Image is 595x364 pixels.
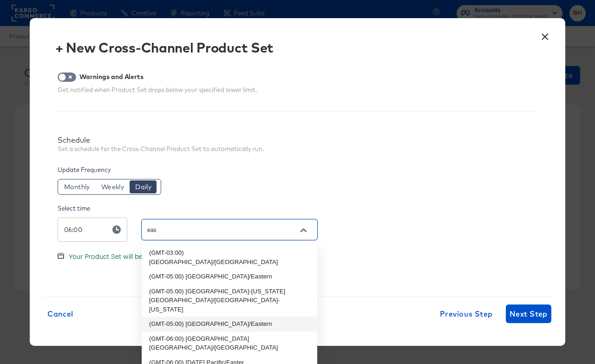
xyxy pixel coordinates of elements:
button: Monthly [59,180,95,193]
li: (GMT-05:00) [GEOGRAPHIC_DATA]-[US_STATE] [GEOGRAPHIC_DATA]/[GEOGRAPHIC_DATA]-[US_STATE] [142,284,317,317]
div: Get notified when Product Set drops below your specified lower limit. [58,86,257,94]
span: Monthly [64,182,90,192]
button: Weekly [96,180,129,193]
button: Cancel [44,304,77,323]
button: × [537,26,554,43]
div: Select time [58,204,318,213]
span: Next Step [510,307,548,320]
div: Set a schedule for the Cross-Channel Product Set to automatically run. [58,145,264,153]
button: Close [296,223,310,237]
span: Daily [135,182,151,192]
li: (GMT-03:00) [GEOGRAPHIC_DATA]/[GEOGRAPHIC_DATA] [142,245,317,269]
span: Weekly [101,182,124,192]
div: Schedule [58,135,264,145]
button: Daily [130,180,157,193]
button: Next Step [506,304,551,323]
li: (GMT-05:00) [GEOGRAPHIC_DATA]/Eastern [142,317,317,331]
button: Previous Step [436,304,497,323]
div: Warnings and Alerts [79,73,144,80]
div: Update Frequency [58,165,537,242]
li: (GMT-05:00) [GEOGRAPHIC_DATA]/Eastern [142,269,317,284]
span: Your Product Set will be updated at 06:00, every day (UTC). [69,251,248,261]
li: (GMT-06:00) [GEOGRAPHIC_DATA] [GEOGRAPHIC_DATA]/[GEOGRAPHIC_DATA] [142,331,317,355]
span: Cancel [47,307,73,320]
span: Previous Step [440,307,493,320]
div: + New Cross-Channel Product Set [55,40,274,55]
